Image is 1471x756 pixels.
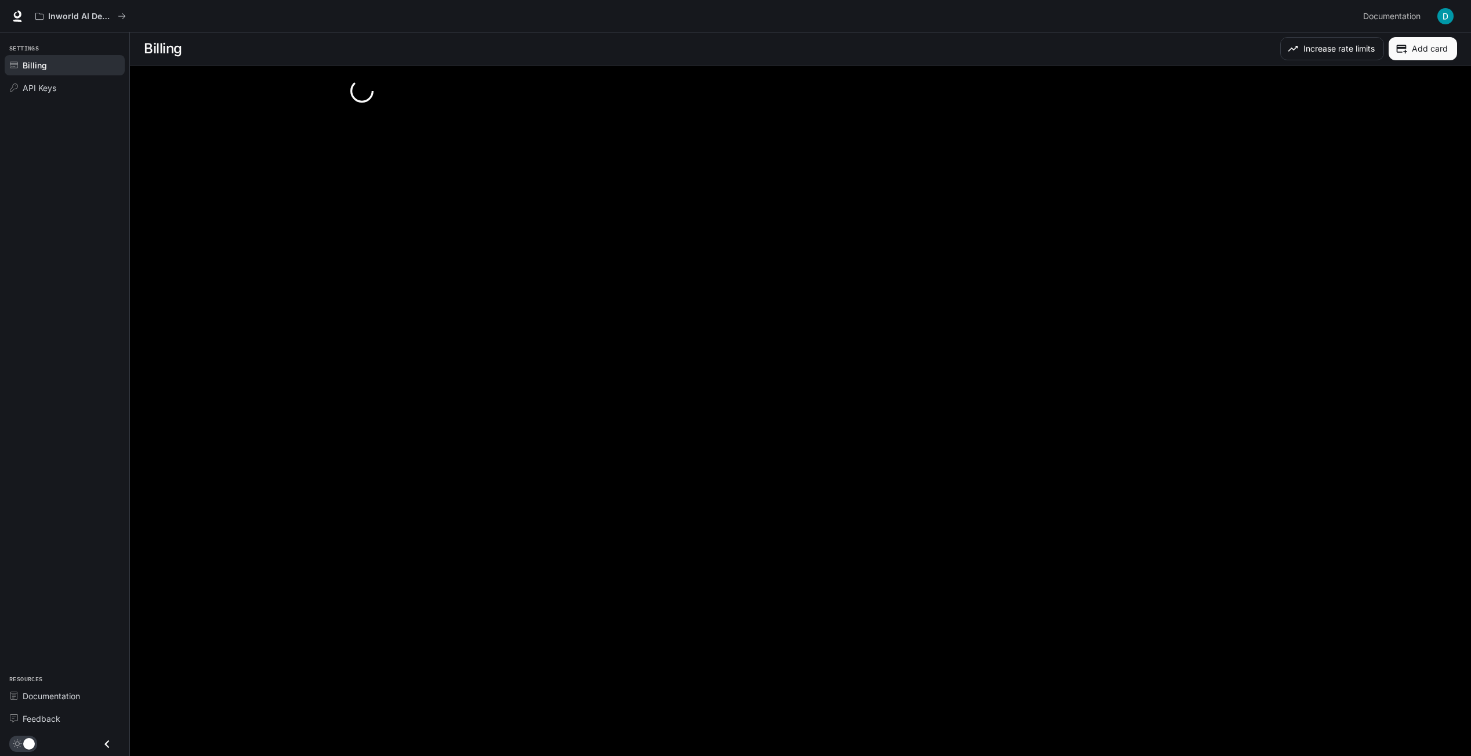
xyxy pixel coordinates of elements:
span: API Keys [23,82,56,94]
button: Close drawer [94,732,120,756]
button: Add card [1389,37,1457,60]
a: Billing [5,55,125,75]
span: Documentation [1363,9,1421,24]
span: Feedback [23,713,60,725]
span: Dark mode toggle [23,737,35,750]
img: User avatar [1437,8,1454,24]
button: Increase rate limits [1280,37,1384,60]
p: Inworld AI Demos [48,12,113,21]
h1: Billing [144,37,182,60]
button: User avatar [1434,5,1457,28]
a: API Keys [5,78,125,98]
a: Feedback [5,708,125,729]
span: Billing [23,59,47,71]
a: Documentation [1358,5,1429,28]
a: Documentation [5,686,125,706]
button: All workspaces [30,5,131,28]
span: Documentation [23,690,80,702]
